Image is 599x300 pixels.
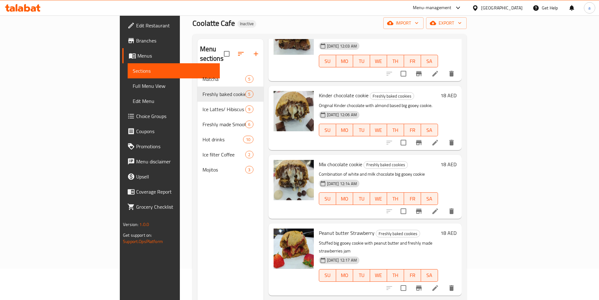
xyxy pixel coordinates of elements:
[128,78,220,93] a: Full Menu View
[373,57,385,66] span: WE
[322,194,334,203] span: SU
[481,4,523,11] div: [GEOGRAPHIC_DATA]
[197,117,263,132] div: Freshly made Smoothies6
[370,269,387,282] button: WE
[411,135,426,150] button: Branch-specific-item
[421,55,438,67] button: SA
[197,102,263,117] div: Ice Lattes/ Hibiscus Tea9
[431,70,439,77] a: Edit menu item
[136,127,215,135] span: Coupons
[336,269,353,282] button: MO
[370,55,387,67] button: WE
[376,230,420,237] span: Freshly baked cookies
[137,52,215,59] span: Menus
[237,21,256,26] span: Inactive
[133,97,215,105] span: Edit Menu
[397,136,410,149] span: Select to update
[324,43,359,49] span: [DATE] 12:03 AM
[136,173,215,180] span: Upsell
[202,90,246,98] span: Freshly baked cookies
[588,4,591,11] span: a
[122,139,220,154] a: Promotions
[353,269,370,282] button: TU
[370,93,414,100] span: Freshly baked cookies
[274,160,314,200] img: Mix chocolate cookie
[202,75,246,83] div: Matcha
[353,124,370,136] button: TU
[319,192,336,205] button: SU
[324,181,359,187] span: [DATE] 12:14 AM
[202,121,246,128] span: Freshly made Smoothies
[136,203,215,211] span: Grocery Checklist
[246,167,253,173] span: 3
[122,18,220,33] a: Edit Restaurant
[202,151,246,158] span: Ice filter Coffee
[274,91,314,131] img: Kinder chocolate cookie
[243,136,253,143] div: items
[390,194,402,203] span: TH
[246,122,253,127] span: 6
[356,126,368,135] span: TU
[431,19,462,27] span: export
[122,48,220,63] a: Menus
[373,126,385,135] span: WE
[197,87,263,102] div: Freshly baked cookies5
[123,237,163,246] a: Support.OpsPlatform
[444,66,459,81] button: delete
[123,231,152,239] span: Get support on:
[319,170,438,178] p: Combination of white and milk chocolate big gooey cookie
[245,121,253,128] div: items
[387,192,404,205] button: TH
[122,154,220,169] a: Menu disclaimer
[407,271,419,280] span: FR
[424,57,435,66] span: SA
[390,57,402,66] span: TH
[123,220,138,229] span: Version:
[245,151,253,158] div: items
[404,269,421,282] button: FR
[424,271,435,280] span: SA
[339,194,351,203] span: MO
[336,124,353,136] button: MO
[245,105,253,113] div: items
[370,192,387,205] button: WE
[122,109,220,124] a: Choice Groups
[322,57,334,66] span: SU
[387,55,404,67] button: TH
[421,192,438,205] button: SA
[397,205,410,218] span: Select to update
[220,47,233,60] span: Select all sections
[197,71,263,87] div: Matcha5
[246,76,253,82] span: 5
[441,91,457,100] h6: 18 AED
[426,17,467,29] button: export
[353,55,370,67] button: TU
[139,220,149,229] span: 1.0.0
[339,57,351,66] span: MO
[404,124,421,136] button: FR
[387,124,404,136] button: TH
[136,22,215,29] span: Edit Restaurant
[388,19,419,27] span: import
[202,105,246,113] span: Ice Lattes/ Hibiscus Tea
[319,228,374,238] span: Peanut butter Strawberry
[390,271,402,280] span: TH
[197,132,263,147] div: Hot drinks10
[404,55,421,67] button: FR
[322,126,334,135] span: SU
[136,143,215,150] span: Promotions
[246,91,253,97] span: 5
[431,284,439,292] a: Edit menu item
[363,161,408,169] div: Freshly baked cookies
[243,137,253,143] span: 10
[324,112,359,118] span: [DATE] 12:06 AM
[128,93,220,109] a: Edit Menu
[373,194,385,203] span: WE
[421,269,438,282] button: SA
[192,16,235,30] span: Coolatte Cafe
[411,204,426,219] button: Branch-specific-item
[133,82,215,90] span: Full Menu View
[407,57,419,66] span: FR
[444,135,459,150] button: delete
